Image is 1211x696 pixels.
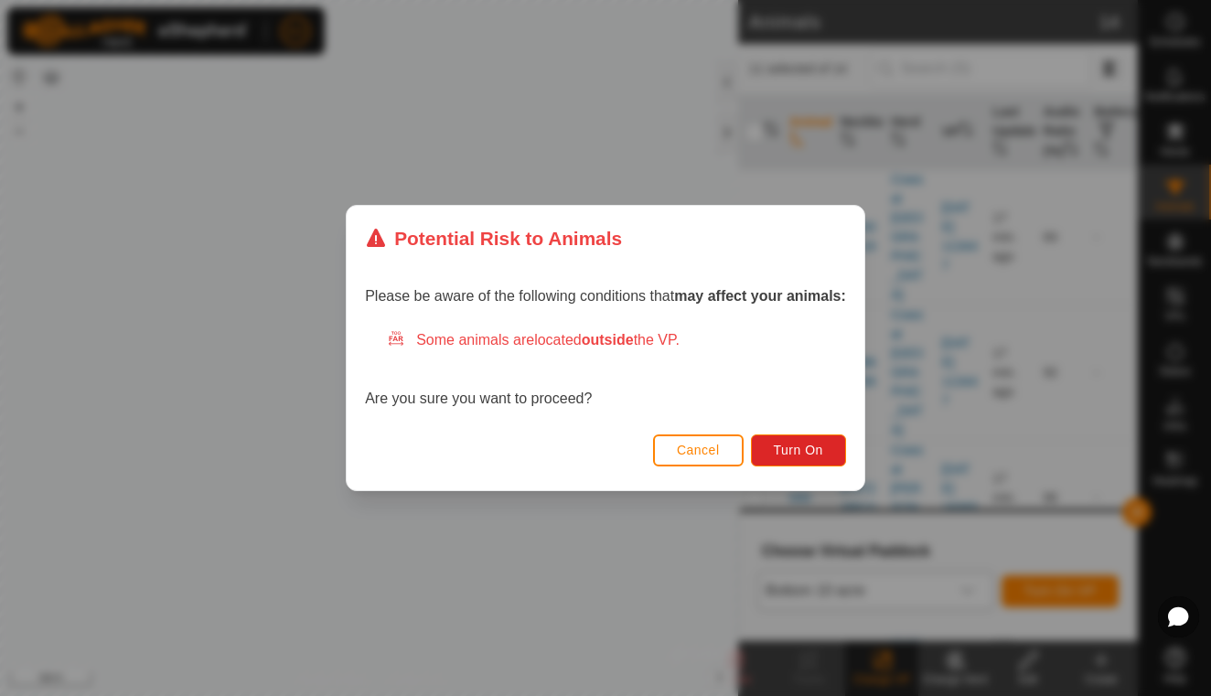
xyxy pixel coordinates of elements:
[774,443,823,457] span: Turn On
[365,224,622,252] div: Potential Risk to Animals
[674,288,846,304] strong: may affect your animals:
[653,434,744,466] button: Cancel
[534,332,680,348] span: located the VP.
[387,329,846,351] div: Some animals are
[582,332,634,348] strong: outside
[365,288,846,304] span: Please be aware of the following conditions that
[751,434,846,466] button: Turn On
[677,443,720,457] span: Cancel
[365,329,846,410] div: Are you sure you want to proceed?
